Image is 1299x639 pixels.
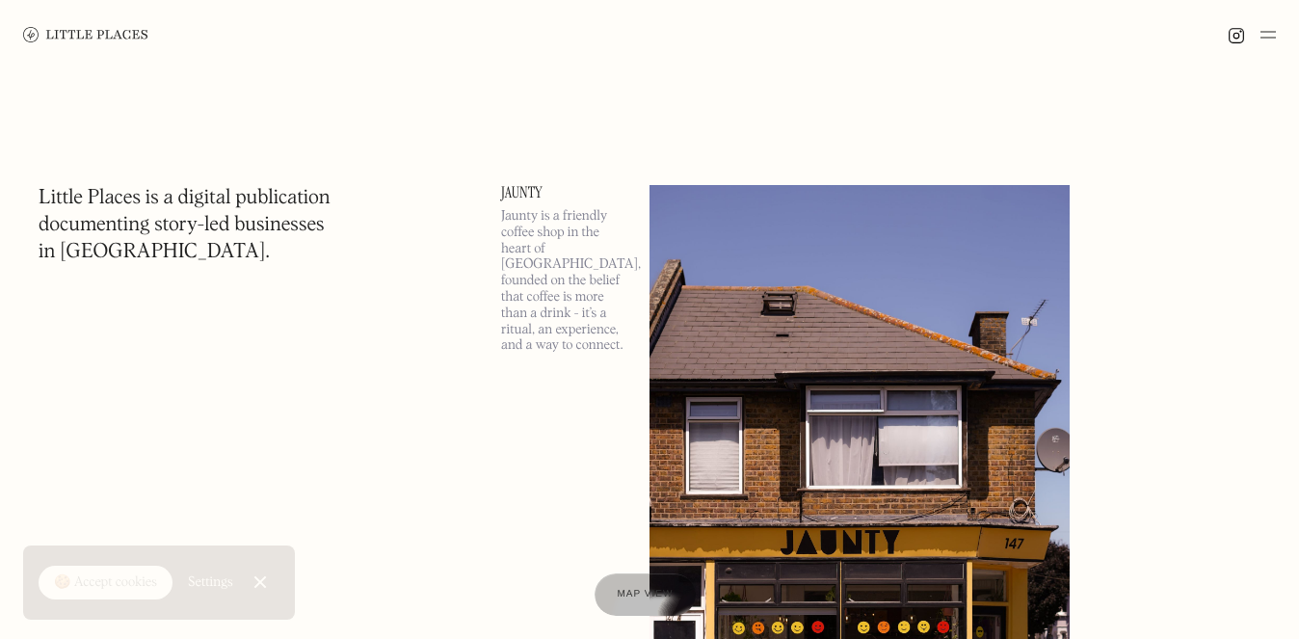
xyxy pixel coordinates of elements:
a: Map view [595,573,697,616]
div: Close Cookie Popup [259,582,260,583]
a: Jaunty [501,185,626,200]
a: Settings [188,561,233,604]
p: Jaunty is a friendly coffee shop in the heart of [GEOGRAPHIC_DATA], founded on the belief that co... [501,208,626,354]
a: Close Cookie Popup [241,563,279,601]
h1: Little Places is a digital publication documenting story-led businesses in [GEOGRAPHIC_DATA]. [39,185,331,266]
span: Map view [618,589,674,599]
a: 🍪 Accept cookies [39,566,172,600]
div: Settings [188,575,233,589]
div: 🍪 Accept cookies [54,573,157,593]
